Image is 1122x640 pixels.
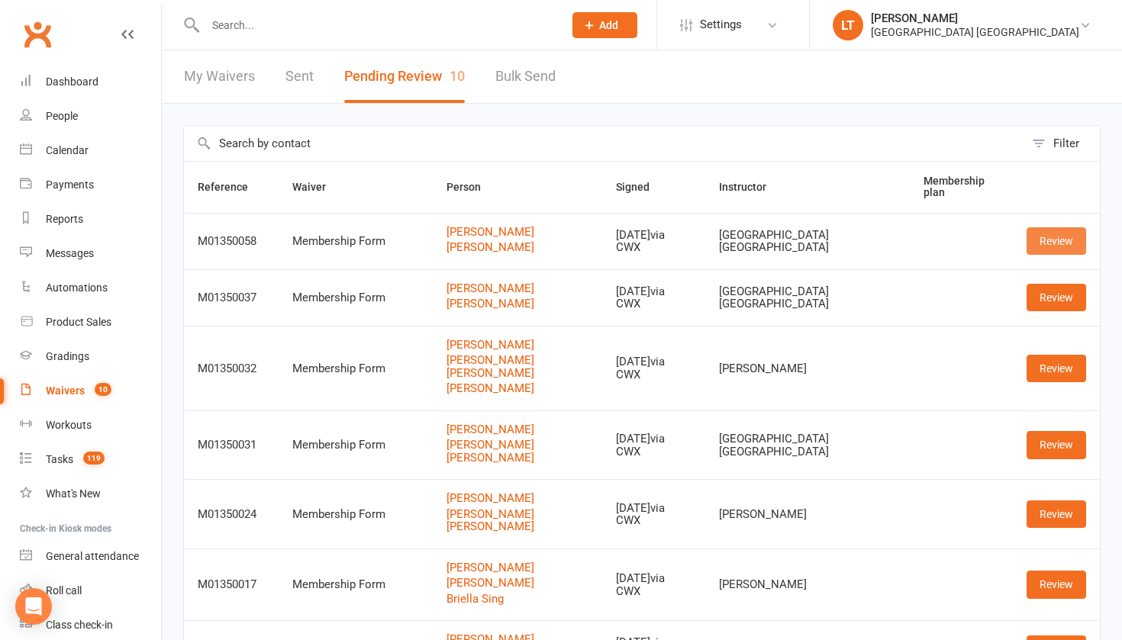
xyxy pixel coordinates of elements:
a: Waivers 10 [20,374,161,408]
div: Membership Form [292,291,419,304]
a: Review [1027,227,1086,255]
a: Automations [20,271,161,305]
input: Search... [201,14,553,36]
div: [GEOGRAPHIC_DATA] [GEOGRAPHIC_DATA] [719,285,897,310]
div: [DATE] via CWX [616,355,691,381]
a: Product Sales [20,305,161,339]
div: Workouts [46,419,92,431]
div: Roll call [46,584,82,597]
a: [PERSON_NAME] [PERSON_NAME] [447,439,588,464]
div: People [46,110,78,122]
div: M01350058 [198,235,265,248]
div: Gradings [46,350,89,362]
input: Search by contact [184,126,1024,161]
a: Review [1027,431,1086,458]
div: M01350032 [198,362,265,375]
button: Filter [1024,126,1100,161]
div: LT [833,10,863,40]
a: My Waivers [184,50,255,103]
button: Signed [616,178,666,196]
a: Payments [20,168,161,202]
a: People [20,99,161,133]
div: [PERSON_NAME] [719,578,897,591]
div: Waivers [46,384,85,397]
a: Review [1027,355,1086,382]
div: M01350024 [198,508,265,521]
a: [PERSON_NAME] [447,241,588,254]
div: [DATE] via CWX [616,433,691,458]
button: Instructor [719,178,783,196]
span: Instructor [719,181,783,193]
div: Class check-in [46,619,113,631]
div: Membership Form [292,235,419,248]
div: Product Sales [46,316,111,328]
a: [PERSON_NAME] [447,492,588,505]
span: Reference [198,181,265,193]
div: What's New [46,487,101,500]
span: Waiver [292,181,343,193]
a: Sent [285,50,314,103]
a: General attendance kiosk mode [20,539,161,574]
div: Payments [46,178,94,191]
div: [GEOGRAPHIC_DATA] [GEOGRAPHIC_DATA] [719,433,897,458]
a: [PERSON_NAME] [447,561,588,574]
div: Membership Form [292,362,419,375]
div: [PERSON_NAME] [719,508,897,521]
div: [GEOGRAPHIC_DATA] [GEOGRAPHIC_DATA] [719,229,897,254]
a: Workouts [20,408,161,442]
div: [PERSON_NAME] [719,362,897,375]
div: [PERSON_NAME] [871,11,1079,25]
div: General attendance [46,550,139,562]
a: Review [1027,284,1086,311]
span: 10 [95,383,111,396]
a: [PERSON_NAME] [447,423,588,436]
a: [PERSON_NAME] [447,382,588,395]
a: Bulk Send [495,50,556,103]
a: [PERSON_NAME] [447,577,588,590]
span: Settings [700,8,742,42]
span: 119 [83,452,105,465]
a: [PERSON_NAME] [447,339,588,352]
div: Membership Form [292,508,419,521]
div: Tasks [46,453,73,465]
div: M01350031 [198,439,265,452]
div: [DATE] via CWX [616,502,691,527]
div: Automations [46,281,108,294]
div: Dashboard [46,76,98,88]
span: Person [447,181,498,193]
a: [PERSON_NAME] [PERSON_NAME] [447,508,588,533]
div: [DATE] via CWX [616,229,691,254]
button: Waiver [292,178,343,196]
span: 10 [450,68,465,84]
a: Clubworx [18,15,56,53]
div: [DATE] via CWX [616,285,691,310]
span: Signed [616,181,666,193]
a: Review [1027,571,1086,598]
a: Messages [20,236,161,271]
button: Person [447,178,498,196]
a: Roll call [20,574,161,608]
button: Add [572,12,637,38]
div: Membership Form [292,439,419,452]
a: [PERSON_NAME] [PERSON_NAME] [447,354,588,379]
th: Membership plan [910,162,1013,213]
span: Add [599,19,618,31]
a: Gradings [20,339,161,374]
div: M01350017 [198,578,265,591]
div: Calendar [46,144,89,156]
div: Messages [46,247,94,259]
div: Filter [1053,134,1079,153]
div: [GEOGRAPHIC_DATA] [GEOGRAPHIC_DATA] [871,25,1079,39]
a: Review [1027,500,1086,528]
button: Reference [198,178,265,196]
div: [DATE] via CWX [616,572,691,597]
a: [PERSON_NAME] [447,297,588,310]
div: M01350037 [198,291,265,304]
a: Dashboard [20,65,161,99]
a: What's New [20,477,161,511]
a: Calendar [20,133,161,168]
div: Reports [46,213,83,225]
a: Reports [20,202,161,236]
div: Membership Form [292,578,419,591]
a: Tasks 119 [20,442,161,477]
